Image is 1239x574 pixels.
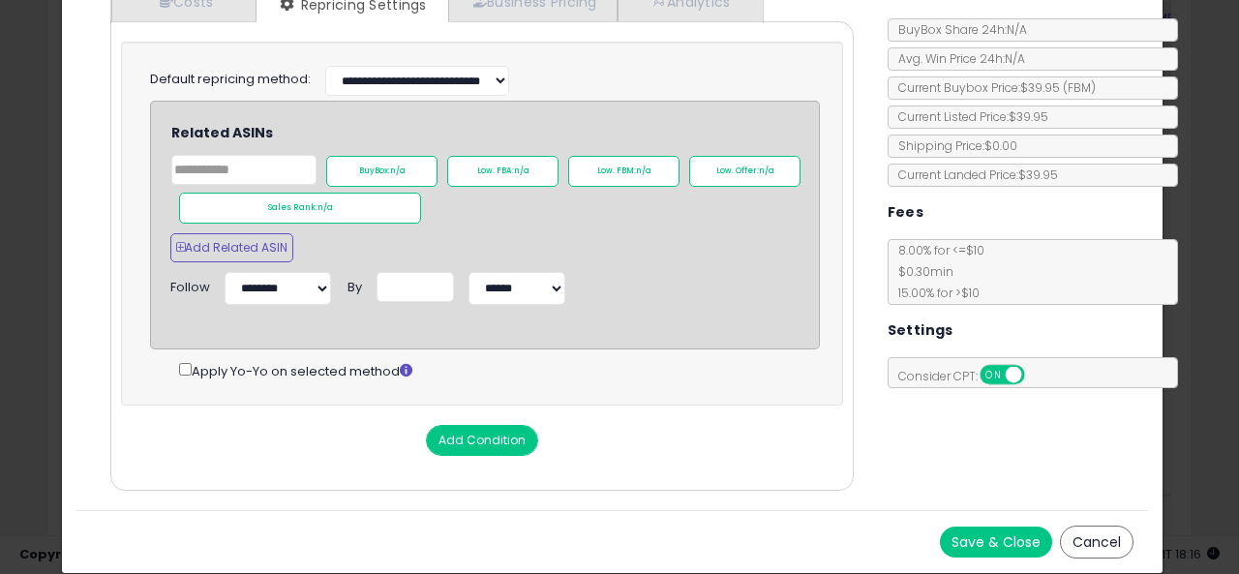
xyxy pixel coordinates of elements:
[982,367,1006,383] span: ON
[514,166,529,176] span: n/a
[889,285,980,301] span: 15.00 % for > $10
[568,156,680,187] div: Low. FBM:
[888,200,924,225] h5: Fees
[326,156,438,187] div: BuyBox:
[759,166,774,176] span: n/a
[179,359,819,381] div: Apply Yo-Yo on selected method
[889,50,1025,67] span: Avg. Win Price 24h: N/A
[636,166,651,176] span: n/a
[888,318,953,343] h5: Settings
[1063,79,1096,96] span: ( FBM )
[447,156,559,187] div: Low. FBA:
[689,156,801,187] div: Low. Offer:
[889,137,1017,154] span: Shipping Price: $0.00
[889,108,1048,125] span: Current Listed Price: $39.95
[348,272,362,297] div: By
[171,126,832,140] h4: Related ASINs
[1020,79,1096,96] span: $39.95
[390,166,406,176] span: n/a
[889,242,984,301] span: 8.00 % for <= $10
[940,527,1052,558] button: Save & Close
[889,368,1050,384] span: Consider CPT:
[317,202,333,213] span: n/a
[889,79,1096,96] span: Current Buybox Price:
[170,233,293,262] button: Add Related ASIN
[1060,526,1133,559] button: Cancel
[179,193,421,224] div: Sales Rank:
[889,21,1027,38] span: BuyBox Share 24h: N/A
[1021,367,1052,383] span: OFF
[150,71,311,89] label: Default repricing method:
[889,166,1058,183] span: Current Landed Price: $39.95
[426,425,538,456] button: Add Condition
[889,263,953,280] span: $0.30 min
[170,272,210,297] div: Follow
